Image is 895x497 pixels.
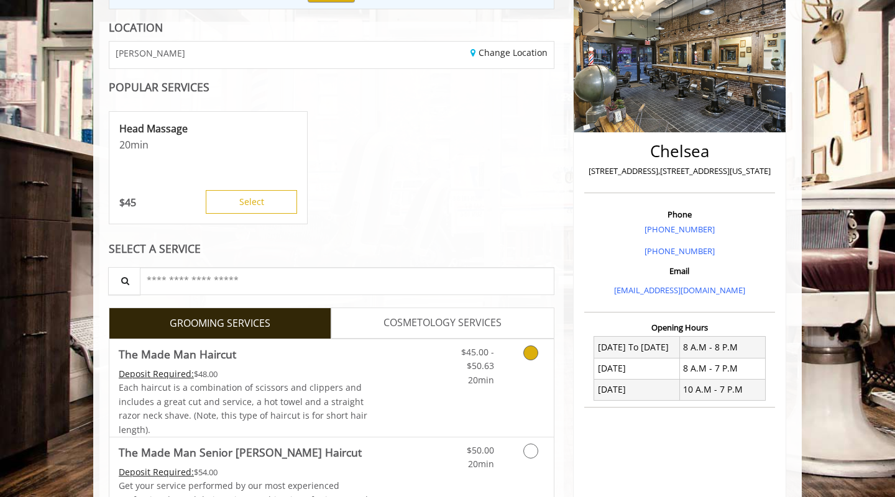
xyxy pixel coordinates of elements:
h3: Email [587,267,772,275]
a: [PHONE_NUMBER] [645,224,715,235]
span: [PERSON_NAME] [116,48,185,58]
span: 20min [468,458,494,470]
td: 10 A.M - 7 P.M [679,379,765,400]
span: $ [119,196,125,209]
span: This service needs some Advance to be paid before we block your appointment [119,466,194,478]
td: [DATE] [594,358,680,379]
b: The Made Man Senior [PERSON_NAME] Haircut [119,444,362,461]
span: $50.00 [467,444,494,456]
span: GROOMING SERVICES [170,316,270,332]
p: 20 [119,138,297,152]
a: Change Location [470,47,548,58]
a: [PHONE_NUMBER] [645,245,715,257]
p: [STREET_ADDRESS],[STREET_ADDRESS][US_STATE] [587,165,772,178]
button: Select [206,190,297,214]
b: LOCATION [109,20,163,35]
p: 45 [119,196,136,209]
span: 20min [468,374,494,386]
button: Service Search [108,267,140,295]
td: 8 A.M - 7 P.M [679,358,765,379]
td: [DATE] To [DATE] [594,337,680,358]
span: $45.00 - $50.63 [461,346,494,372]
h3: Opening Hours [584,323,775,332]
td: [DATE] [594,379,680,400]
b: POPULAR SERVICES [109,80,209,94]
div: $54.00 [119,465,369,479]
div: $48.00 [119,367,369,381]
div: SELECT A SERVICE [109,243,554,255]
span: min [131,138,149,152]
a: [EMAIL_ADDRESS][DOMAIN_NAME] [614,285,745,296]
td: 8 A.M - 8 P.M [679,337,765,358]
b: The Made Man Haircut [119,345,236,363]
p: Head Massage [119,122,297,135]
span: COSMETOLOGY SERVICES [383,315,502,331]
h2: Chelsea [587,142,772,160]
span: Each haircut is a combination of scissors and clippers and includes a great cut and service, a ho... [119,381,367,435]
span: This service needs some Advance to be paid before we block your appointment [119,368,194,380]
h3: Phone [587,210,772,219]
